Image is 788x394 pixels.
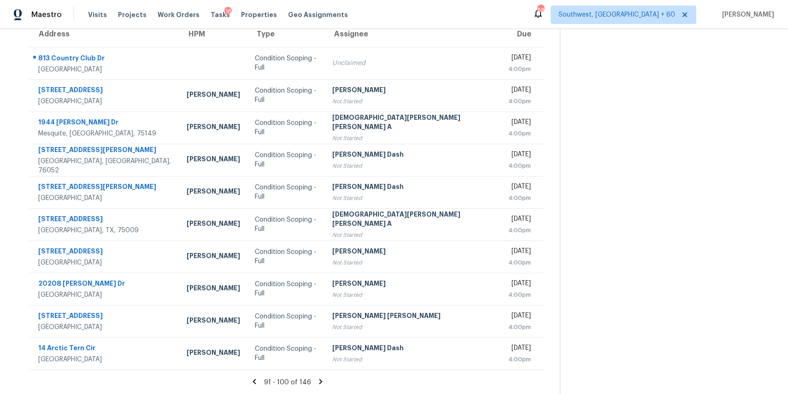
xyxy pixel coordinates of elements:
[508,194,531,203] div: 4:00pm
[718,10,774,19] span: [PERSON_NAME]
[332,194,494,203] div: Not Started
[38,214,172,226] div: [STREET_ADDRESS]
[332,161,494,171] div: Not Started
[38,194,172,203] div: [GEOGRAPHIC_DATA]
[187,154,240,166] div: [PERSON_NAME]
[332,85,494,97] div: [PERSON_NAME]
[332,113,494,134] div: [DEMOGRAPHIC_DATA][PERSON_NAME] [PERSON_NAME] A
[332,323,494,332] div: Not Started
[508,214,531,226] div: [DATE]
[187,219,240,230] div: [PERSON_NAME]
[508,247,531,258] div: [DATE]
[508,323,531,332] div: 4:00pm
[508,182,531,194] div: [DATE]
[332,59,494,68] div: Unclaimed
[255,118,318,137] div: Condition Scoping - Full
[38,290,172,300] div: [GEOGRAPHIC_DATA]
[255,215,318,234] div: Condition Scoping - Full
[332,290,494,300] div: Not Started
[255,280,318,298] div: Condition Scoping - Full
[255,312,318,330] div: Condition Scoping - Full
[332,210,494,230] div: [DEMOGRAPHIC_DATA][PERSON_NAME] [PERSON_NAME] A
[332,230,494,240] div: Not Started
[187,316,240,327] div: [PERSON_NAME]
[325,21,501,47] th: Assignee
[88,10,107,19] span: Visits
[179,21,247,47] th: HPM
[187,283,240,295] div: [PERSON_NAME]
[211,12,230,18] span: Tasks
[255,247,318,266] div: Condition Scoping - Full
[332,355,494,364] div: Not Started
[508,129,531,138] div: 4:00pm
[187,348,240,359] div: [PERSON_NAME]
[38,157,172,175] div: [GEOGRAPHIC_DATA], [GEOGRAPHIC_DATA], 76052
[508,97,531,106] div: 4:00pm
[508,226,531,235] div: 4:00pm
[38,258,172,267] div: [GEOGRAPHIC_DATA]
[508,118,531,129] div: [DATE]
[508,311,531,323] div: [DATE]
[508,355,531,364] div: 4:00pm
[38,311,172,323] div: [STREET_ADDRESS]
[31,10,62,19] span: Maestro
[38,226,172,235] div: [GEOGRAPHIC_DATA], TX, 75009
[332,343,494,355] div: [PERSON_NAME] Dash
[38,247,172,258] div: [STREET_ADDRESS]
[508,343,531,355] div: [DATE]
[332,97,494,106] div: Not Started
[288,10,348,19] span: Geo Assignments
[255,344,318,363] div: Condition Scoping - Full
[255,54,318,72] div: Condition Scoping - Full
[508,258,531,267] div: 4:00pm
[508,53,531,65] div: [DATE]
[38,97,172,106] div: [GEOGRAPHIC_DATA]
[508,279,531,290] div: [DATE]
[187,122,240,134] div: [PERSON_NAME]
[38,145,172,157] div: [STREET_ADDRESS][PERSON_NAME]
[158,10,200,19] span: Work Orders
[559,10,675,19] span: Southwest, [GEOGRAPHIC_DATA] + 60
[332,182,494,194] div: [PERSON_NAME] Dash
[187,187,240,198] div: [PERSON_NAME]
[38,65,172,74] div: [GEOGRAPHIC_DATA]
[332,247,494,258] div: [PERSON_NAME]
[38,182,172,194] div: [STREET_ADDRESS][PERSON_NAME]
[501,21,545,47] th: Due
[38,129,172,138] div: Mesquite, [GEOGRAPHIC_DATA], 75149
[332,258,494,267] div: Not Started
[508,65,531,74] div: 4:00pm
[508,290,531,300] div: 4:00pm
[255,151,318,169] div: Condition Scoping - Full
[255,183,318,201] div: Condition Scoping - Full
[508,161,531,171] div: 4:00pm
[38,118,172,129] div: 1944 [PERSON_NAME] Dr
[247,21,325,47] th: Type
[118,10,147,19] span: Projects
[332,134,494,143] div: Not Started
[38,53,172,65] div: 813 Country Club Dr
[38,279,172,290] div: 20208 [PERSON_NAME] Dr
[332,311,494,323] div: [PERSON_NAME] [PERSON_NAME]
[264,379,311,386] span: 91 - 100 of 146
[537,6,544,15] div: 682
[508,150,531,161] div: [DATE]
[38,343,172,355] div: 14 Arctic Tern Cir
[38,355,172,364] div: [GEOGRAPHIC_DATA]
[38,323,172,332] div: [GEOGRAPHIC_DATA]
[332,279,494,290] div: [PERSON_NAME]
[187,90,240,101] div: [PERSON_NAME]
[255,86,318,105] div: Condition Scoping - Full
[29,21,179,47] th: Address
[187,251,240,263] div: [PERSON_NAME]
[38,85,172,97] div: [STREET_ADDRESS]
[241,10,277,19] span: Properties
[508,85,531,97] div: [DATE]
[224,7,232,16] div: 18
[332,150,494,161] div: [PERSON_NAME] Dash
